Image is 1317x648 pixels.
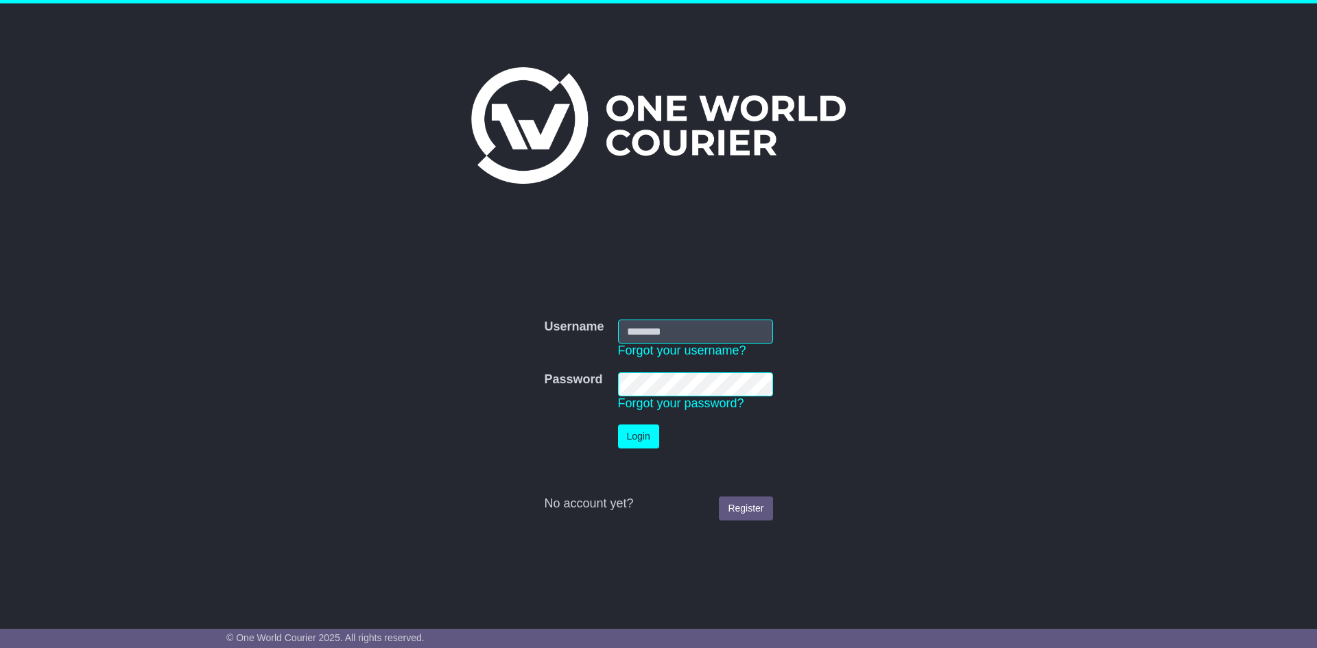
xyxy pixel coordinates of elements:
div: No account yet? [544,496,772,512]
button: Login [618,424,659,448]
a: Forgot your username? [618,344,746,357]
label: Username [544,320,604,335]
span: © One World Courier 2025. All rights reserved. [226,632,425,643]
a: Forgot your password? [618,396,744,410]
img: One World [471,67,846,184]
a: Register [719,496,772,520]
label: Password [544,372,602,387]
